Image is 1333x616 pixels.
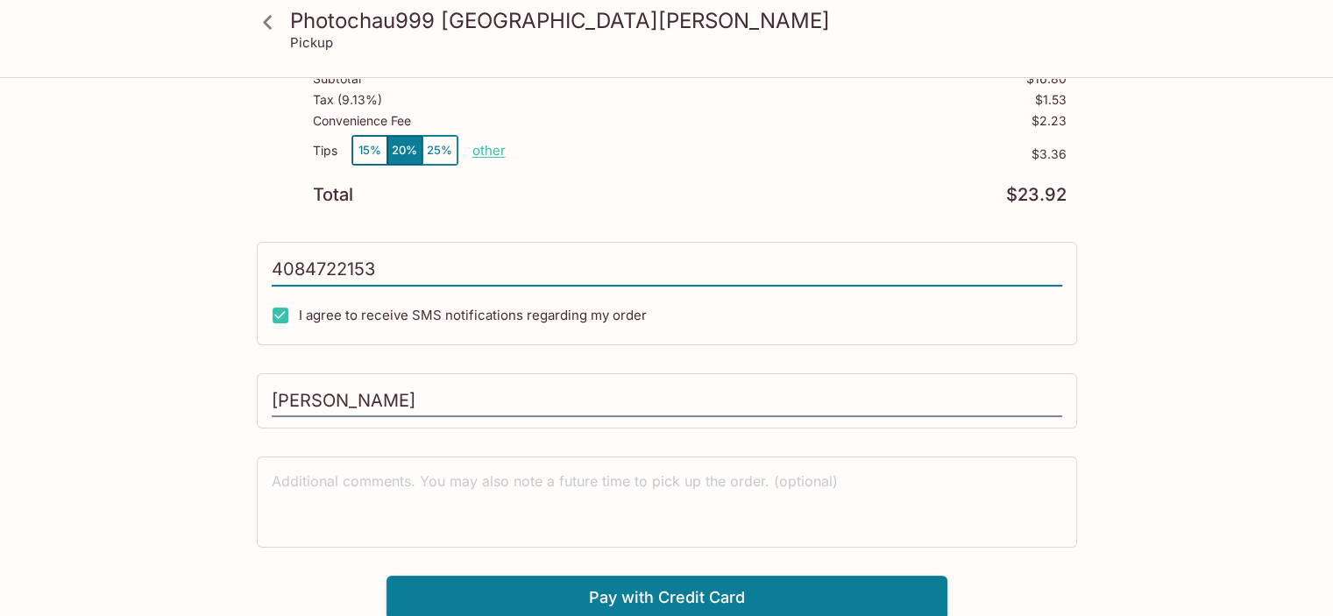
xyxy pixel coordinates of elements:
[1006,187,1067,203] p: $23.92
[290,7,1074,34] h3: Photochau999 [GEOGRAPHIC_DATA][PERSON_NAME]
[472,142,506,159] button: other
[1026,72,1067,86] p: $16.80
[313,93,382,107] p: Tax ( 9.13% )
[422,136,457,165] button: 25%
[290,34,333,51] p: Pickup
[1032,114,1067,128] p: $2.23
[506,147,1067,161] p: $3.36
[313,114,411,128] p: Convenience Fee
[313,187,353,203] p: Total
[272,253,1062,287] input: Enter phone number
[313,72,361,86] p: Subtotal
[352,136,387,165] button: 15%
[299,307,647,323] span: I agree to receive SMS notifications regarding my order
[272,385,1062,418] input: Enter first and last name
[387,136,422,165] button: 20%
[313,144,337,158] p: Tips
[1035,93,1067,107] p: $1.53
